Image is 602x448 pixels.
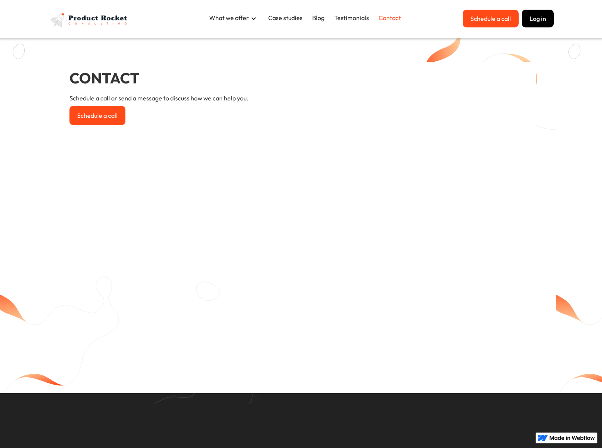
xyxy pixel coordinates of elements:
[330,10,373,26] a: Testimonials
[205,10,264,27] div: What we offer
[550,436,595,440] img: Made in Webflow
[463,10,519,27] a: Schedule a call
[69,94,249,102] p: Schedule a call or send a message to discuss how we can help you.
[69,106,125,125] a: Schedule a call
[48,10,131,30] a: home
[209,14,249,22] div: What we offer
[69,62,139,94] h1: CONTACT
[308,10,328,26] a: Blog
[522,10,554,27] button: Log in
[264,10,306,26] a: Case studies
[375,10,405,26] a: Contact
[48,10,131,30] img: Product Rocket full light logo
